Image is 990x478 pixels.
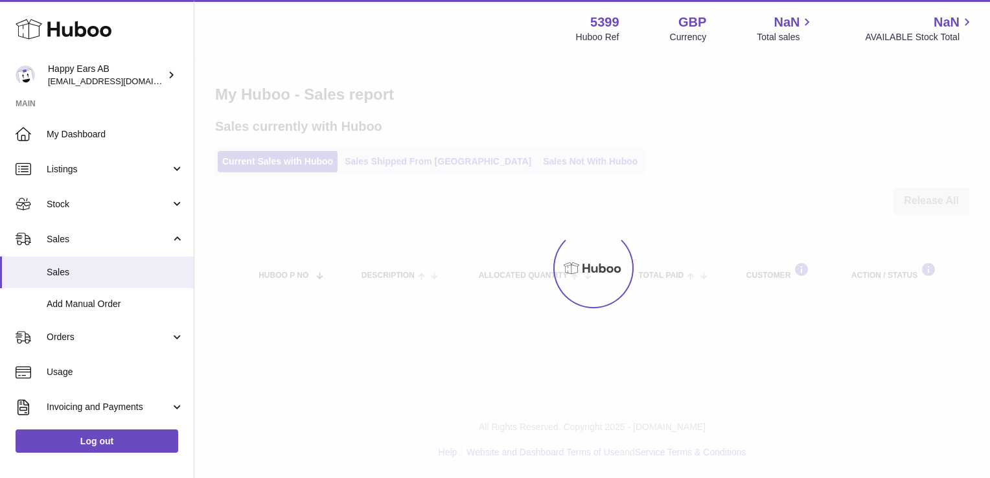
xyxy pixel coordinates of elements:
[757,31,814,43] span: Total sales
[48,63,165,87] div: Happy Ears AB
[47,163,170,176] span: Listings
[47,128,184,141] span: My Dashboard
[47,233,170,245] span: Sales
[16,429,178,453] a: Log out
[48,76,190,86] span: [EMAIL_ADDRESS][DOMAIN_NAME]
[16,65,35,85] img: 3pl@happyearsearplugs.com
[774,14,800,31] span: NaN
[678,14,706,31] strong: GBP
[865,14,974,43] a: NaN AVAILABLE Stock Total
[47,331,170,343] span: Orders
[47,366,184,378] span: Usage
[47,298,184,310] span: Add Manual Order
[670,31,707,43] div: Currency
[47,401,170,413] span: Invoicing and Payments
[47,198,170,211] span: Stock
[590,14,619,31] strong: 5399
[934,14,960,31] span: NaN
[757,14,814,43] a: NaN Total sales
[865,31,974,43] span: AVAILABLE Stock Total
[47,266,184,279] span: Sales
[576,31,619,43] div: Huboo Ref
